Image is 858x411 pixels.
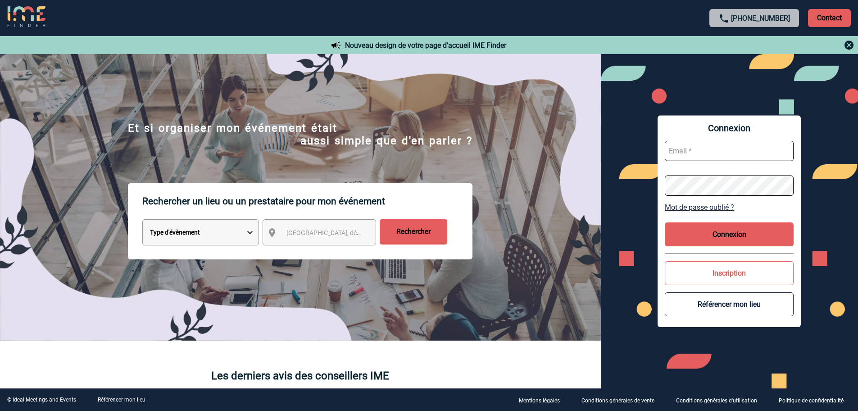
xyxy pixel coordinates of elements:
p: Conditions générales d'utilisation [676,397,757,404]
a: Conditions générales de vente [574,396,669,404]
span: [GEOGRAPHIC_DATA], département, région... [286,229,412,236]
input: Email * [665,141,794,161]
a: Politique de confidentialité [772,396,858,404]
button: Inscription [665,261,794,285]
span: Connexion [665,123,794,134]
p: Conditions générales de vente [581,397,654,404]
img: call-24-px.png [718,13,729,24]
a: Référencer mon lieu [98,397,145,403]
p: Contact [808,9,851,27]
a: [PHONE_NUMBER] [731,14,790,23]
p: Rechercher un lieu ou un prestataire pour mon événement [142,183,472,219]
a: Mentions légales [512,396,574,404]
button: Connexion [665,222,794,246]
div: © Ideal Meetings and Events [7,397,76,403]
button: Référencer mon lieu [665,292,794,316]
input: Rechercher [380,219,447,245]
p: Mentions légales [519,397,560,404]
p: Politique de confidentialité [779,397,844,404]
a: Mot de passe oublié ? [665,203,794,212]
a: Conditions générales d'utilisation [669,396,772,404]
